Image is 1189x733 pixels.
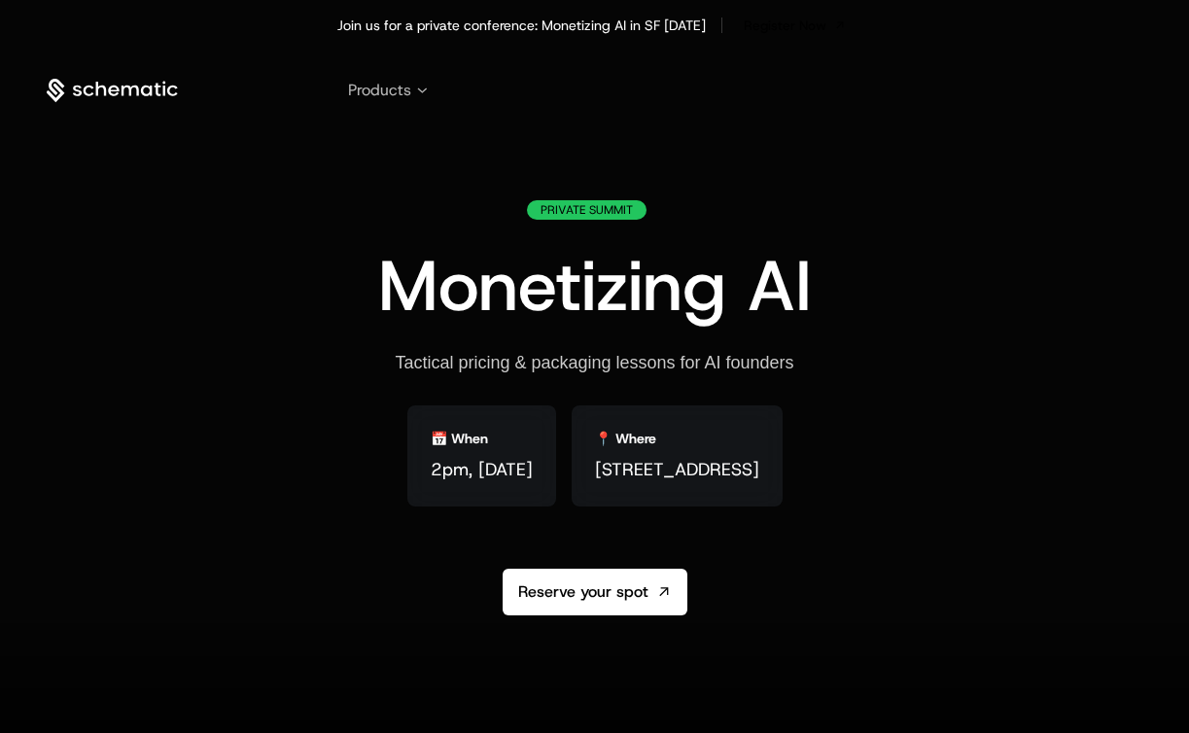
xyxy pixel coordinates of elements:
div: Join us for a private conference: Monetizing AI in SF [DATE] [337,16,706,35]
div: Tactical pricing & packaging lessons for AI founders [395,352,793,374]
a: [object Object] [738,12,852,39]
span: Products [348,79,411,102]
span: [STREET_ADDRESS] [595,456,759,483]
span: 2pm, [DATE] [431,456,533,483]
a: Reserve your spot [503,569,687,615]
span: Monetizing AI [378,239,812,332]
span: Register Now [744,16,826,35]
div: Private Summit [527,200,647,220]
div: 📅 When [431,429,488,448]
div: 📍 Where [595,429,656,448]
